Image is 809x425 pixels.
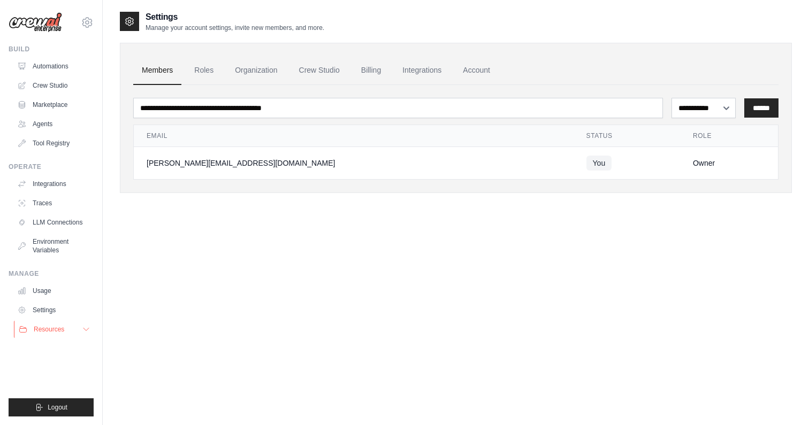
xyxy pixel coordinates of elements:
[586,156,612,171] span: You
[146,11,324,24] h2: Settings
[394,56,450,85] a: Integrations
[13,58,94,75] a: Automations
[9,12,62,33] img: Logo
[13,115,94,133] a: Agents
[146,24,324,32] p: Manage your account settings, invite new members, and more.
[574,125,680,147] th: Status
[34,325,64,334] span: Resources
[48,403,67,412] span: Logout
[13,77,94,94] a: Crew Studio
[134,125,574,147] th: Email
[14,321,95,338] button: Resources
[291,56,348,85] a: Crew Studio
[454,56,499,85] a: Account
[9,163,94,171] div: Operate
[9,269,94,278] div: Manage
[13,282,94,299] a: Usage
[9,398,94,416] button: Logout
[13,233,94,259] a: Environment Variables
[13,214,94,231] a: LLM Connections
[693,158,765,168] div: Owner
[13,135,94,152] a: Tool Registry
[353,56,390,85] a: Billing
[186,56,222,85] a: Roles
[13,175,94,192] a: Integrations
[13,96,94,113] a: Marketplace
[13,302,94,319] a: Settings
[9,45,94,53] div: Build
[680,125,778,147] th: Role
[226,56,286,85] a: Organization
[133,56,181,85] a: Members
[147,158,561,168] div: [PERSON_NAME][EMAIL_ADDRESS][DOMAIN_NAME]
[13,195,94,212] a: Traces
